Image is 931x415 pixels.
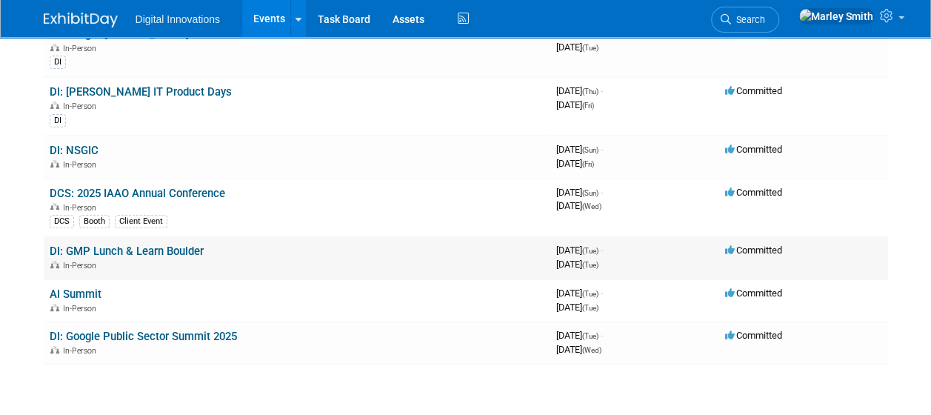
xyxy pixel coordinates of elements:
span: [DATE] [556,27,603,39]
span: In-Person [63,102,101,111]
img: In-Person Event [50,102,59,109]
span: In-Person [63,346,101,356]
div: Client Event [115,215,167,228]
span: Digital Innovations [136,13,220,25]
a: DI: Google/[PERSON_NAME] Masterclass [50,27,253,41]
img: In-Person Event [50,304,59,311]
span: [DATE] [556,288,603,299]
span: (Fri) [582,160,594,168]
span: [DATE] [556,200,601,211]
img: In-Person Event [50,160,59,167]
span: Committed [725,85,782,96]
div: Booth [79,215,110,228]
span: - [601,27,603,39]
a: DCS: 2025 IAAO Annual Conference [50,187,225,200]
div: DCS [50,215,74,228]
span: (Tue) [582,261,598,269]
img: ExhibitDay [44,13,118,27]
span: [DATE] [556,259,598,270]
span: (Thu) [582,87,598,96]
span: Committed [725,144,782,155]
span: Committed [725,187,782,198]
span: (Tue) [582,332,598,340]
span: - [601,144,603,155]
span: (Tue) [582,304,598,312]
span: Committed [725,245,782,256]
span: (Fri) [582,102,594,110]
img: Marley Smith [798,8,874,24]
a: DI: GMP Lunch & Learn Boulder [50,245,204,258]
div: DI [50,114,66,127]
span: (Tue) [582,247,598,255]
a: DI: Google Public Sector Summit 2025 [50,330,237,343]
span: (Sun) [582,146,598,154]
span: (Wed) [582,346,601,354]
span: Search [731,14,765,25]
span: In-Person [63,160,101,170]
span: (Tue) [582,44,598,52]
span: - [601,288,603,299]
span: - [601,330,603,341]
span: [DATE] [556,99,594,110]
span: In-Person [63,44,101,53]
span: - [601,85,603,96]
img: In-Person Event [50,261,59,268]
img: In-Person Event [50,346,59,353]
span: [DATE] [556,144,603,155]
span: In-Person [63,203,101,213]
div: DI [50,56,66,69]
span: In-Person [63,304,101,313]
span: - [601,245,603,256]
img: In-Person Event [50,203,59,210]
span: [DATE] [556,41,598,53]
span: [DATE] [556,344,601,355]
a: DI: [PERSON_NAME] IT Product Days [50,85,232,99]
img: In-Person Event [50,44,59,51]
span: - [601,187,603,198]
span: [DATE] [556,158,594,169]
span: [DATE] [556,187,603,198]
a: DI: NSGIC [50,144,99,157]
span: Committed [725,288,782,299]
span: (Sun) [582,189,598,197]
span: (Tue) [582,290,598,298]
a: Search [711,7,779,33]
a: AI Summit [50,288,101,301]
span: (Wed) [582,202,601,210]
span: Committed [725,330,782,341]
span: [DATE] [556,302,598,313]
span: [DATE] [556,85,603,96]
span: In-Person [63,261,101,270]
span: [DATE] [556,330,603,341]
span: Committed [725,27,782,39]
span: [DATE] [556,245,603,256]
